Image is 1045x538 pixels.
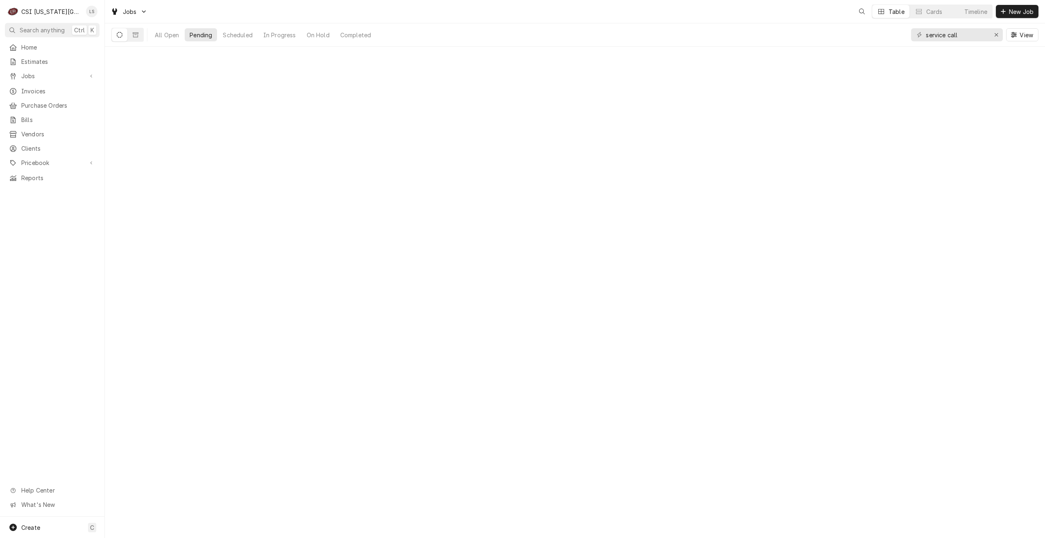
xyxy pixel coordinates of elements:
div: Timeline [964,7,987,16]
div: Cards [926,7,943,16]
span: Jobs [123,7,137,16]
div: C [7,6,19,17]
span: Create [21,524,40,531]
a: Go to Jobs [5,69,100,83]
button: View [1006,28,1038,41]
button: Search anythingCtrlK [5,23,100,37]
button: New Job [996,5,1038,18]
span: Purchase Orders [21,101,95,110]
span: C [90,523,94,532]
button: Erase input [990,28,1003,41]
a: Clients [5,142,100,155]
a: Home [5,41,100,54]
a: Estimates [5,55,100,68]
span: New Job [1007,7,1035,16]
div: Lindy Springer's Avatar [86,6,97,17]
span: K [90,26,94,34]
a: Go to What's New [5,498,100,511]
span: What's New [21,500,95,509]
a: Reports [5,171,100,185]
span: Clients [21,144,95,153]
div: On Hold [307,31,330,39]
span: Ctrl [74,26,85,34]
span: Vendors [21,130,95,138]
span: Pricebook [21,158,83,167]
span: Help Center [21,486,95,495]
span: Invoices [21,87,95,95]
div: In Progress [263,31,296,39]
div: CSI [US_STATE][GEOGRAPHIC_DATA] [21,7,81,16]
button: Open search [855,5,869,18]
div: CSI Kansas City's Avatar [7,6,19,17]
span: Bills [21,115,95,124]
span: Home [21,43,95,52]
a: Purchase Orders [5,99,100,112]
div: Scheduled [223,31,252,39]
div: LS [86,6,97,17]
a: Bills [5,113,100,127]
a: Vendors [5,127,100,141]
input: Keyword search [926,28,987,41]
span: View [1018,31,1035,39]
div: Pending [190,31,212,39]
span: Search anything [20,26,65,34]
a: Go to Jobs [107,5,151,18]
a: Go to Pricebook [5,156,100,170]
a: Invoices [5,84,100,98]
div: Table [889,7,905,16]
span: Estimates [21,57,95,66]
div: Completed [340,31,371,39]
span: Reports [21,174,95,182]
a: Go to Help Center [5,484,100,497]
div: All Open [155,31,179,39]
span: Jobs [21,72,83,80]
